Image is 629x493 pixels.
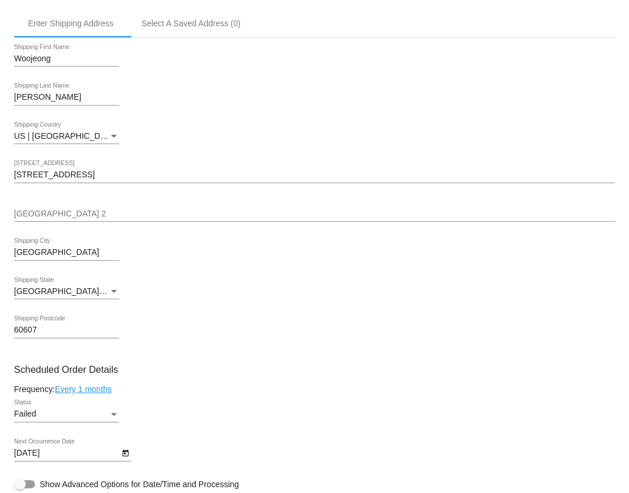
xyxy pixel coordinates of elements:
[14,170,615,180] input: Shipping Street 1
[14,410,119,419] mat-select: Status
[14,131,117,141] span: US | [GEOGRAPHIC_DATA]
[14,364,615,375] h3: Scheduled Order Details
[14,54,119,64] input: Shipping First Name
[40,478,239,490] span: Show Advanced Options for Date/Time and Processing
[14,287,119,296] mat-select: Shipping State
[14,132,119,141] mat-select: Shipping Country
[14,209,615,219] input: Shipping Street 2
[55,384,112,394] a: Every 1 months
[119,446,131,459] button: Open calendar
[28,19,113,28] div: Enter Shipping Address
[14,326,119,335] input: Shipping Postcode
[14,286,151,296] span: [GEOGRAPHIC_DATA] | [US_STATE]
[14,93,119,102] input: Shipping Last Name
[14,409,36,418] span: Failed
[14,449,119,458] input: Next Occurrence Date
[141,19,241,28] div: Select A Saved Address (0)
[14,384,615,394] div: Frequency:
[14,248,119,257] input: Shipping City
